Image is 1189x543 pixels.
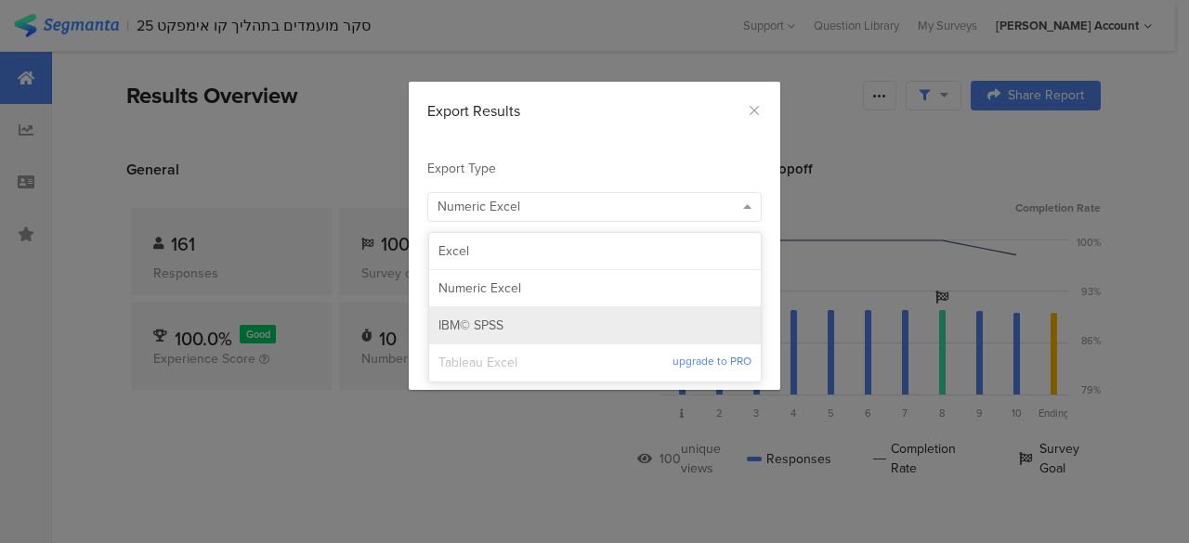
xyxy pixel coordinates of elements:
span: IBM© SPSS [438,317,503,335]
span: Numeric Excel [438,279,521,298]
div: Export Results [427,100,762,122]
a: upgrade to PRO [673,354,751,372]
span: Numeric Excel [438,197,520,216]
span: Tableau Excel [438,354,673,372]
span: Excel [438,242,469,261]
button: Close [747,100,762,122]
div: dialog [409,82,780,390]
div: Export Type [427,159,762,178]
